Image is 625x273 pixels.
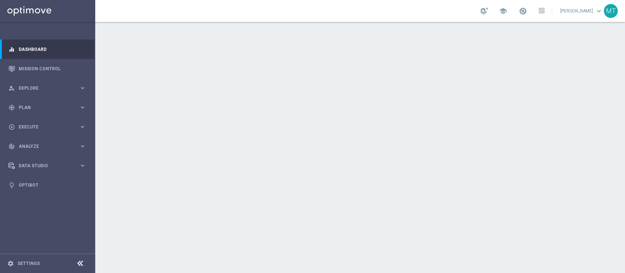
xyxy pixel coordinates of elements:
i: play_circle_outline [8,124,15,130]
div: Data Studio [8,162,79,169]
i: keyboard_arrow_right [79,162,86,169]
i: keyboard_arrow_right [79,123,86,130]
button: track_changes Analyze keyboard_arrow_right [8,143,86,149]
i: keyboard_arrow_right [79,85,86,91]
div: Execute [8,124,79,130]
span: Analyze [19,144,79,149]
div: Analyze [8,143,79,150]
button: Data Studio keyboard_arrow_right [8,163,86,169]
a: Dashboard [19,40,86,59]
button: lightbulb Optibot [8,182,86,188]
i: equalizer [8,46,15,53]
div: Dashboard [8,40,86,59]
button: equalizer Dashboard [8,46,86,52]
i: keyboard_arrow_right [79,104,86,111]
i: track_changes [8,143,15,150]
div: Optibot [8,175,86,195]
i: person_search [8,85,15,91]
i: lightbulb [8,182,15,188]
span: keyboard_arrow_down [595,7,603,15]
a: [PERSON_NAME]keyboard_arrow_down [559,5,604,16]
i: settings [7,260,14,267]
button: Mission Control [8,66,86,72]
a: Optibot [19,175,86,195]
div: Mission Control [8,59,86,78]
div: Explore [8,85,79,91]
button: gps_fixed Plan keyboard_arrow_right [8,105,86,111]
div: Plan [8,104,79,111]
span: Execute [19,125,79,129]
span: Plan [19,105,79,110]
a: Mission Control [19,59,86,78]
a: Settings [18,261,40,266]
span: school [499,7,507,15]
i: gps_fixed [8,104,15,111]
span: Data Studio [19,164,79,168]
span: Explore [19,86,79,90]
i: keyboard_arrow_right [79,143,86,150]
button: person_search Explore keyboard_arrow_right [8,85,86,91]
button: play_circle_outline Execute keyboard_arrow_right [8,124,86,130]
div: MT [604,4,618,18]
